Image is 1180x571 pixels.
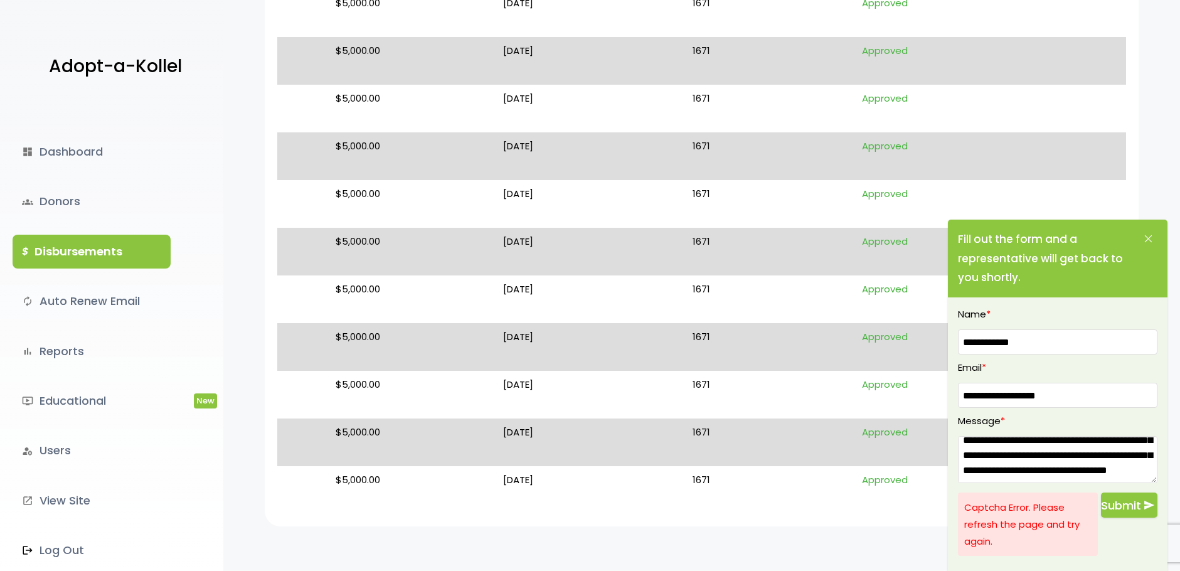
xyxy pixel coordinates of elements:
p: Approved [809,376,960,414]
p: [DATE] [443,328,593,366]
p: 1671 [604,185,800,223]
p: $5,000.00 [282,185,433,223]
p: [DATE] [443,137,593,175]
p: $5,000.00 [282,424,433,461]
p: 1671 [604,376,800,414]
a: manage_accountsUsers [13,434,171,467]
p: 1671 [604,280,800,318]
p: [DATE] [443,376,593,414]
a: dashboardDashboard [13,135,171,169]
p: 1671 [604,42,800,80]
p: $5,000.00 [282,233,433,270]
p: 1671 [604,328,800,366]
p: [DATE] [443,471,593,509]
p: $5,000.00 [282,137,433,175]
i: bar_chart [22,346,33,357]
p: Approved [809,424,960,461]
p: $5,000.00 [282,280,433,318]
p: $5,000.00 [282,90,433,127]
p: $5,000.00 [282,471,433,509]
p: 1671 [604,233,800,270]
p: Adopt-a-Kollel [49,51,182,82]
p: [DATE] [443,424,593,461]
a: launchView Site [13,484,171,518]
p: 1671 [604,471,800,509]
p: Approved [809,328,960,366]
p: $5,000.00 [282,376,433,414]
i: dashboard [22,146,33,157]
label: Name [958,307,1157,322]
p: $5,000.00 [282,42,433,80]
p: $5,000.00 [282,328,433,366]
p: [DATE] [443,42,593,80]
a: groupsDonors [13,184,171,218]
a: $Disbursements [13,235,171,269]
p: [DATE] [443,185,593,223]
p: Approved [809,233,960,270]
p: 1671 [604,424,800,461]
p: Approved [809,42,960,80]
a: bar_chartReports [13,334,171,368]
span: groups [22,196,33,208]
p: Approved [809,471,960,509]
label: Message [958,414,1157,429]
span: Submit [1101,497,1141,514]
p: Captcha Error. Please refresh the page and try again. [958,493,1098,556]
span: New [194,393,217,408]
p: [DATE] [443,280,593,318]
i: launch [22,495,33,506]
p: Fill out the form and a representative will get back to you shortly. [958,230,1139,287]
a: Adopt-a-Kollel [43,36,182,97]
p: [DATE] [443,233,593,270]
label: Email [958,361,1157,375]
i: autorenew [22,296,33,307]
i: ondemand_video [22,395,33,407]
i: $ [22,243,28,261]
p: 1671 [604,137,800,175]
p: 1671 [604,90,800,127]
p: Approved [809,90,960,127]
a: autorenewAuto Renew Email [13,284,171,318]
p: Approved [809,280,960,318]
a: ondemand_videoEducationalNew [13,384,171,418]
p: Approved [809,185,960,223]
p: Approved [809,137,960,175]
button: Submit [1101,493,1157,518]
i: manage_accounts [22,446,33,457]
a: Log Out [13,533,171,567]
p: [DATE] [443,90,593,127]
